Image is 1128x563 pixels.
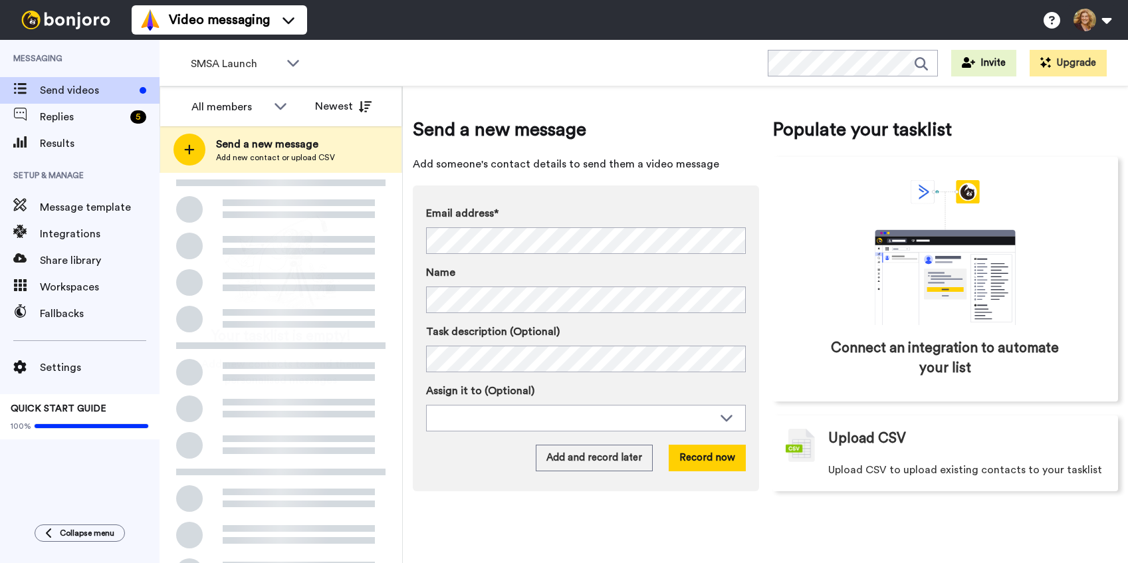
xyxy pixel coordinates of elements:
span: Add someone's contact details to send them a video message [413,156,759,172]
img: ready-set-action.png [215,210,348,316]
div: animation [846,180,1045,325]
div: 5 [130,110,146,124]
button: Invite [951,50,1016,76]
span: Send a new message [216,136,335,152]
span: Send a new message [413,116,759,143]
span: Share library [40,253,160,269]
span: Send videos [40,82,134,98]
button: Upgrade [1030,50,1107,76]
span: Add new contacts to send them personalised messages [179,356,382,388]
label: Email address* [426,205,746,221]
span: Message template [40,199,160,215]
span: Workspaces [40,279,160,295]
button: Record now [669,445,746,471]
span: Upload CSV [828,429,906,449]
img: bj-logo-header-white.svg [16,11,116,29]
button: Add and record later [536,445,653,471]
span: Add new contact or upload CSV [216,152,335,163]
span: Your tasklist is empty! [211,326,351,346]
span: Replies [40,109,125,125]
label: Assign it to (Optional) [426,383,746,399]
img: csv-grey.png [786,429,815,462]
span: Integrations [40,226,160,242]
span: Collapse menu [60,528,114,538]
button: Newest [305,93,382,120]
span: Populate your tasklist [772,116,1119,143]
span: 100% [11,421,31,431]
button: Collapse menu [35,524,125,542]
label: Task description (Optional) [426,324,746,340]
span: Video messaging [169,11,270,29]
div: All members [191,99,267,115]
span: Name [426,265,455,281]
span: Fallbacks [40,306,160,322]
img: vm-color.svg [140,9,161,31]
span: QUICK START GUIDE [11,404,106,413]
span: Upload CSV to upload existing contacts to your tasklist [828,462,1102,478]
span: Settings [40,360,160,376]
span: Connect an integration to automate your list [829,338,1062,378]
span: Results [40,136,160,152]
span: SMSA Launch [191,56,280,72]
